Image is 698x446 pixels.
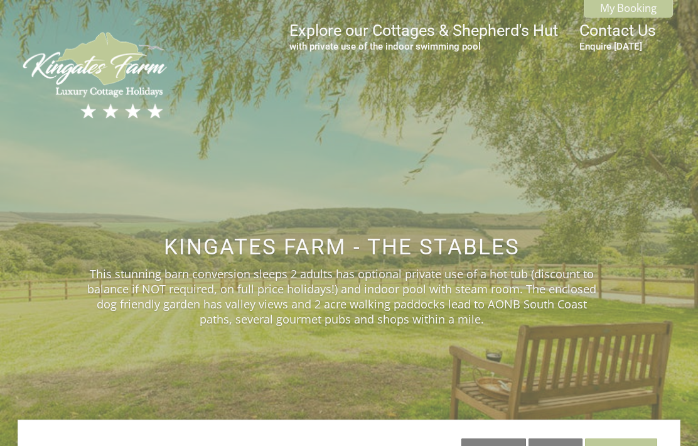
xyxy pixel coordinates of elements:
[579,41,656,52] small: Enquire [DATE]
[82,266,601,327] p: This stunning barn conversion sleeps 2 adults has optional private use of a hot tub (discount to ...
[289,21,558,52] a: Explore our Cottages & Shepherd's Hutwith private use of the indoor swimming pool
[82,234,601,260] h2: Kingates Farm - The Stables
[289,41,558,52] small: with private use of the indoor swimming pool
[579,21,656,52] a: Contact UsEnquire [DATE]
[18,29,174,122] img: Kingates Farm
